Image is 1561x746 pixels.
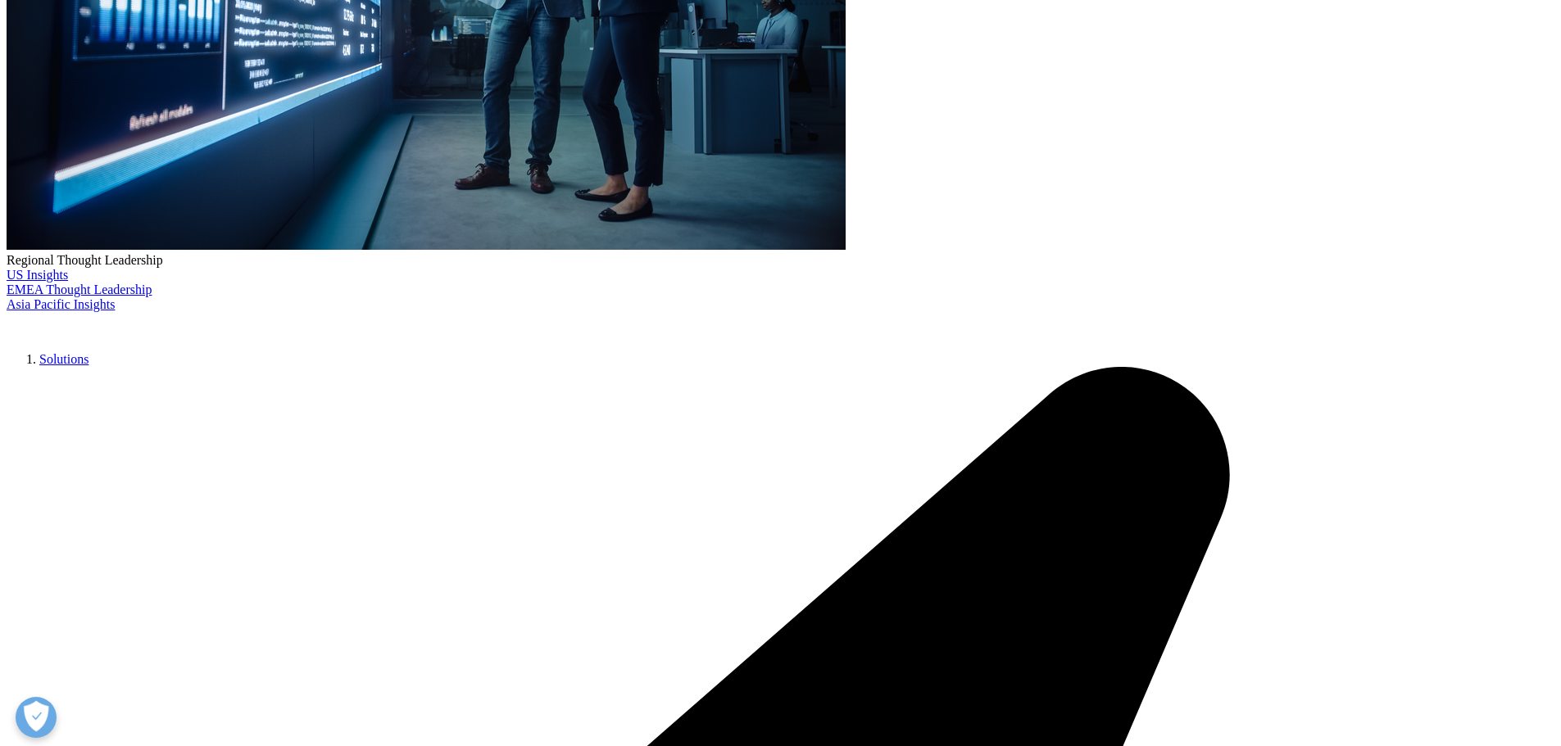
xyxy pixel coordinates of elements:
[7,268,68,282] a: US Insights
[39,352,88,366] a: Solutions
[7,283,152,296] a: EMEA Thought Leadership
[7,297,115,311] a: Asia Pacific Insights
[7,312,138,336] img: IQVIA Healthcare Information Technology and Pharma Clinical Research Company
[7,253,1554,268] div: Regional Thought Leadership
[16,697,57,738] button: Abrir preferências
